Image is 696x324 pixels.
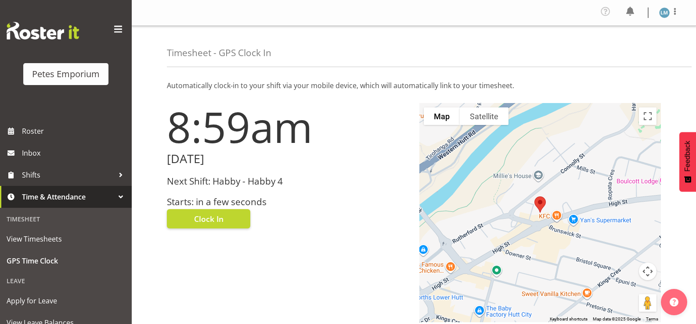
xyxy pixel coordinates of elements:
a: Terms (opens in new tab) [646,317,658,321]
div: Petes Emporium [32,68,100,81]
button: Show street map [424,107,460,125]
a: Apply for Leave [2,290,130,312]
button: Show satellite imagery [460,107,508,125]
span: Shifts [22,168,114,182]
h2: [DATE] [167,152,409,166]
img: help-xxl-2.png [670,298,678,306]
span: Time & Attendance [22,190,114,203]
span: Map data ©2025 Google [593,317,641,321]
span: Apply for Leave [7,294,125,307]
div: Leave [2,272,130,290]
h4: Timesheet - GPS Clock In [167,48,271,58]
h3: Starts: in a few seconds [167,197,409,207]
button: Clock In [167,209,250,228]
span: Feedback [684,141,692,171]
div: Timesheet [2,210,130,228]
button: Drag Pegman onto the map to open Street View [639,294,656,312]
button: Keyboard shortcuts [550,316,588,322]
img: Rosterit website logo [7,22,79,39]
img: Google [422,311,451,322]
button: Toggle fullscreen view [639,107,656,125]
span: Clock In [194,213,224,224]
span: Roster [22,125,127,138]
img: lianne-morete5410.jpg [659,7,670,18]
a: GPS Time Clock [2,250,130,272]
a: View Timesheets [2,228,130,250]
button: Map camera controls [639,263,656,280]
h3: Next Shift: Habby - Habby 4 [167,176,409,186]
span: Inbox [22,146,127,160]
button: Feedback - Show survey [679,132,696,192]
span: GPS Time Clock [7,254,125,267]
h1: 8:59am [167,103,409,150]
a: Open this area in Google Maps (opens a new window) [422,311,451,322]
p: Automatically clock-in to your shift via your mobile device, which will automatically link to you... [167,80,661,91]
span: View Timesheets [7,232,125,246]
